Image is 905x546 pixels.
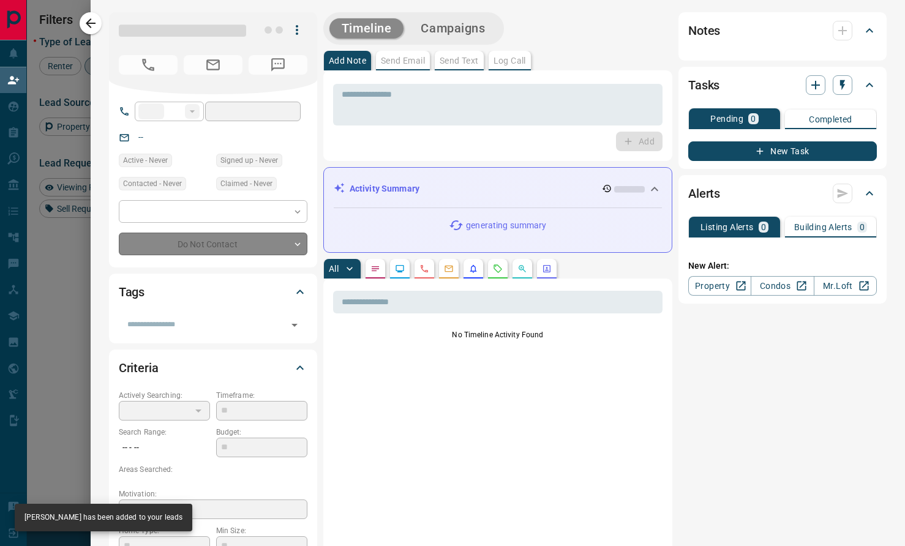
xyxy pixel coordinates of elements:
[688,276,751,296] a: Property
[286,316,303,334] button: Open
[329,264,339,273] p: All
[119,353,307,383] div: Criteria
[809,115,852,124] p: Completed
[334,178,662,200] div: Activity Summary
[119,438,210,458] p: -- - --
[220,178,272,190] span: Claimed - Never
[542,264,552,274] svg: Agent Actions
[688,260,877,272] p: New Alert:
[493,264,503,274] svg: Requests
[408,18,497,39] button: Campaigns
[119,358,159,378] h2: Criteria
[710,114,743,123] p: Pending
[761,223,766,231] p: 0
[329,56,366,65] p: Add Note
[216,427,307,438] p: Budget:
[395,264,405,274] svg: Lead Browsing Activity
[249,55,307,75] span: No Number
[688,184,720,203] h2: Alerts
[466,219,546,232] p: generating summary
[794,223,852,231] p: Building Alerts
[751,276,814,296] a: Condos
[123,154,168,166] span: Active - Never
[350,182,419,195] p: Activity Summary
[370,264,380,274] svg: Notes
[688,141,877,161] button: New Task
[220,154,278,166] span: Signed up - Never
[751,114,756,123] p: 0
[216,390,307,401] p: Timeframe:
[517,264,527,274] svg: Opportunities
[119,233,307,255] div: Do Not Contact
[444,264,454,274] svg: Emails
[814,276,877,296] a: Mr.Loft
[119,488,307,499] p: Motivation:
[688,179,877,208] div: Alerts
[184,55,242,75] span: No Email
[329,18,404,39] button: Timeline
[123,178,182,190] span: Contacted - Never
[119,55,178,75] span: No Number
[119,277,307,307] div: Tags
[688,75,719,95] h2: Tasks
[468,264,478,274] svg: Listing Alerts
[119,427,210,438] p: Search Range:
[333,329,663,340] p: No Timeline Activity Found
[419,264,429,274] svg: Calls
[119,390,210,401] p: Actively Searching:
[24,507,182,528] div: [PERSON_NAME] has been added to your leads
[688,70,877,100] div: Tasks
[216,525,307,536] p: Min Size:
[688,16,877,45] div: Notes
[688,21,720,40] h2: Notes
[860,223,865,231] p: 0
[700,223,754,231] p: Listing Alerts
[138,132,143,142] a: --
[119,282,145,302] h2: Tags
[119,464,307,475] p: Areas Searched:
